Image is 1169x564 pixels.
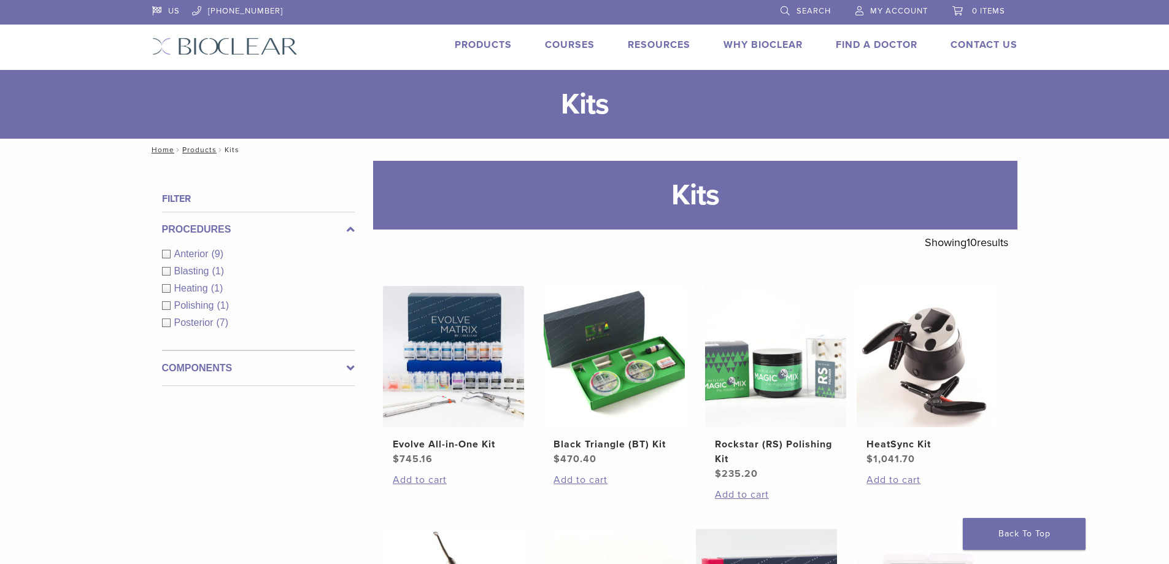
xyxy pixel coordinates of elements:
h2: HeatSync Kit [866,437,988,452]
img: Black Triangle (BT) Kit [544,286,685,427]
bdi: 745.16 [393,453,433,465]
img: HeatSync Kit [857,286,998,427]
a: Courses [545,39,595,51]
a: Find A Doctor [836,39,917,51]
a: Products [455,39,512,51]
span: Blasting [174,266,212,276]
a: Black Triangle (BT) KitBlack Triangle (BT) Kit $470.40 [543,286,686,466]
span: Anterior [174,249,212,259]
h2: Evolve All-in-One Kit [393,437,514,452]
span: (1) [212,266,224,276]
span: (1) [217,300,229,311]
span: / [217,147,225,153]
span: $ [554,453,560,465]
a: Products [182,145,217,154]
bdi: 235.20 [715,468,758,480]
a: HeatSync KitHeatSync Kit $1,041.70 [856,286,999,466]
span: $ [393,453,399,465]
img: Bioclear [152,37,298,55]
span: / [174,147,182,153]
span: $ [715,468,722,480]
a: Add to cart: “HeatSync Kit” [866,473,988,487]
span: 0 items [972,6,1005,16]
a: Resources [628,39,690,51]
bdi: 470.40 [554,453,596,465]
label: Components [162,361,355,376]
p: Showing results [925,230,1008,255]
span: $ [866,453,873,465]
span: 10 [966,236,977,249]
a: Add to cart: “Black Triangle (BT) Kit” [554,473,675,487]
span: (7) [217,317,229,328]
nav: Kits [143,139,1027,161]
label: Procedures [162,222,355,237]
h2: Black Triangle (BT) Kit [554,437,675,452]
span: (9) [212,249,224,259]
a: Why Bioclear [723,39,803,51]
bdi: 1,041.70 [866,453,915,465]
a: Add to cart: “Rockstar (RS) Polishing Kit” [715,487,836,502]
img: Evolve All-in-One Kit [383,286,524,427]
img: Rockstar (RS) Polishing Kit [705,286,846,427]
a: Rockstar (RS) Polishing KitRockstar (RS) Polishing Kit $235.20 [704,286,847,481]
span: (1) [211,283,223,293]
a: Evolve All-in-One KitEvolve All-in-One Kit $745.16 [382,286,525,466]
span: Heating [174,283,211,293]
h2: Rockstar (RS) Polishing Kit [715,437,836,466]
h4: Filter [162,191,355,206]
span: Search [797,6,831,16]
a: Add to cart: “Evolve All-in-One Kit” [393,473,514,487]
a: Back To Top [963,518,1086,550]
span: My Account [870,6,928,16]
h1: Kits [373,161,1017,230]
a: Contact Us [951,39,1017,51]
span: Polishing [174,300,217,311]
a: Home [148,145,174,154]
span: Posterior [174,317,217,328]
